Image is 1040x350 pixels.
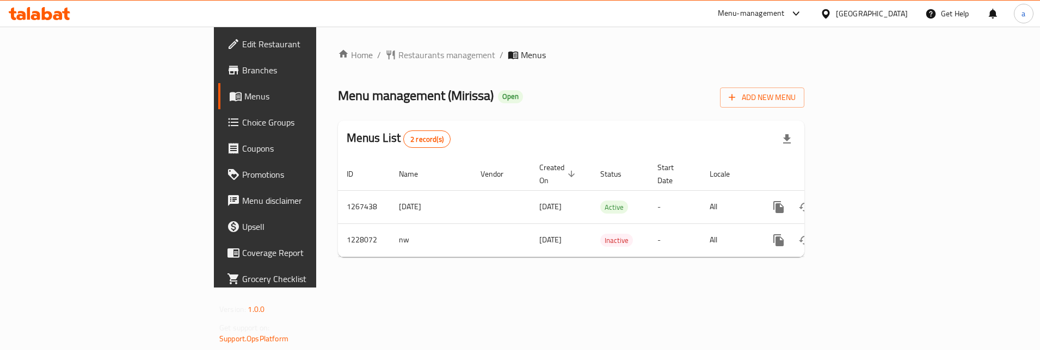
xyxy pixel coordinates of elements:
[657,161,688,187] span: Start Date
[218,161,387,187] a: Promotions
[498,92,523,101] span: Open
[649,190,701,223] td: -
[242,116,379,129] span: Choice Groups
[600,234,633,247] span: Inactive
[219,332,288,346] a: Support.OpsPlatform
[347,130,451,148] h2: Menus List
[218,214,387,240] a: Upsell
[398,48,495,61] span: Restaurants management
[242,194,379,207] span: Menu disclaimer
[242,64,379,77] span: Branches
[390,190,472,223] td: [DATE]
[1021,8,1025,20] span: a
[720,87,804,108] button: Add New Menu
[242,37,379,51] span: Edit Restaurant
[218,135,387,161] a: Coupons
[404,134,450,145] span: 2 record(s)
[710,167,744,180] span: Locale
[729,91,796,104] span: Add New Menu
[338,48,804,61] nav: breadcrumb
[600,201,628,214] span: Active
[242,272,379,285] span: Grocery Checklist
[403,130,451,148] div: Total records count
[218,83,387,109] a: Menus
[347,167,367,180] span: ID
[242,220,379,233] span: Upsell
[498,90,523,103] div: Open
[219,302,246,316] span: Version:
[218,57,387,83] a: Branches
[218,187,387,214] a: Menu disclaimer
[521,48,546,61] span: Menus
[481,167,518,180] span: Vendor
[701,190,757,223] td: All
[218,31,387,57] a: Edit Restaurant
[218,109,387,135] a: Choice Groups
[539,161,579,187] span: Created On
[792,194,818,220] button: Change Status
[242,246,379,259] span: Coverage Report
[836,8,908,20] div: [GEOGRAPHIC_DATA]
[218,240,387,266] a: Coverage Report
[757,158,879,191] th: Actions
[649,223,701,257] td: -
[600,167,636,180] span: Status
[242,142,379,155] span: Coupons
[500,48,503,61] li: /
[774,126,800,152] div: Export file
[390,223,472,257] td: nw
[766,227,792,253] button: more
[248,302,264,316] span: 1.0.0
[385,48,495,61] a: Restaurants management
[539,199,562,214] span: [DATE]
[244,90,379,103] span: Menus
[242,168,379,181] span: Promotions
[218,266,387,292] a: Grocery Checklist
[792,227,818,253] button: Change Status
[219,321,269,335] span: Get support on:
[539,233,562,247] span: [DATE]
[718,7,785,20] div: Menu-management
[338,158,879,257] table: enhanced table
[399,167,432,180] span: Name
[766,194,792,220] button: more
[701,223,757,257] td: All
[338,83,494,108] span: Menu management ( Mirissa )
